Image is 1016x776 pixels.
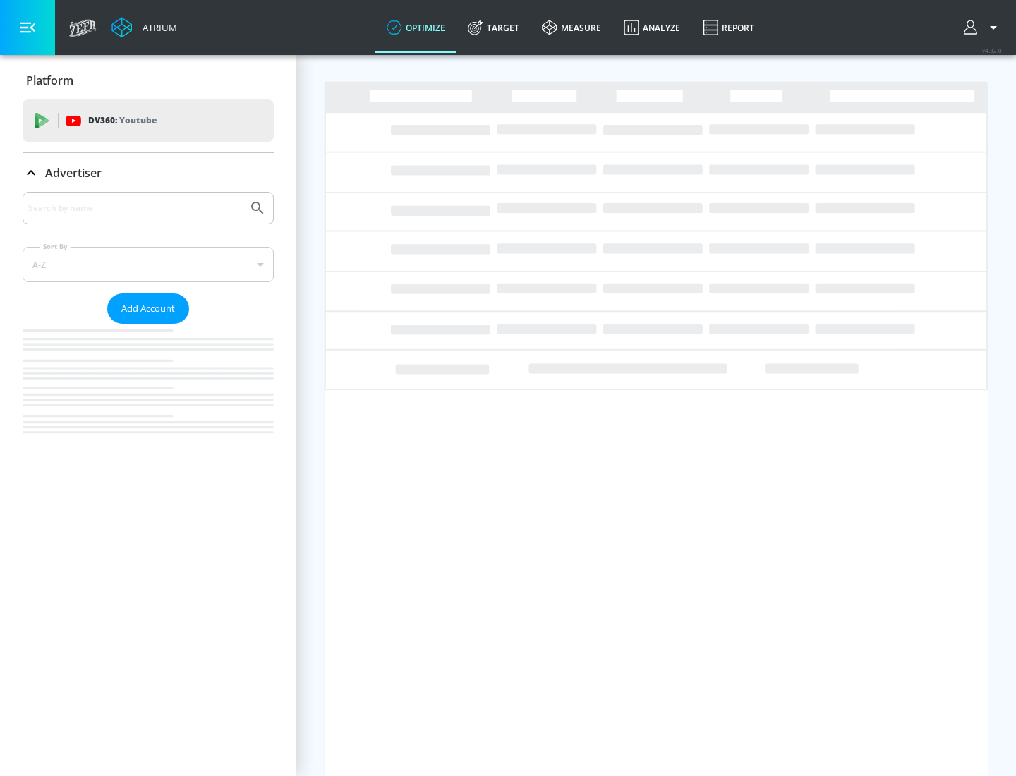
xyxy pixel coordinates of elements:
span: v 4.32.0 [982,47,1002,54]
div: Advertiser [23,192,274,461]
a: Atrium [111,17,177,38]
p: DV360: [88,113,157,128]
p: Platform [26,73,73,88]
p: Youtube [119,113,157,128]
nav: list of Advertiser [23,324,274,461]
div: A-Z [23,247,274,282]
button: Add Account [107,293,189,324]
a: Report [691,2,766,53]
a: optimize [375,2,456,53]
a: Analyze [612,2,691,53]
p: Advertiser [45,165,102,181]
div: Platform [23,61,274,100]
label: Sort By [40,242,71,251]
div: Atrium [137,21,177,34]
div: DV360: Youtube [23,99,274,142]
input: Search by name [28,199,242,217]
a: Target [456,2,531,53]
span: Add Account [121,301,175,317]
a: measure [531,2,612,53]
div: Advertiser [23,153,274,193]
